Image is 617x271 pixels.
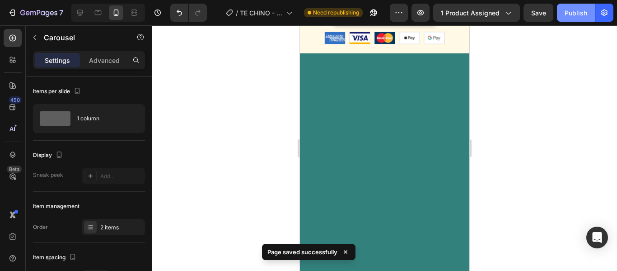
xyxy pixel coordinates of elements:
div: Display [33,149,65,162]
div: Item management [33,202,79,210]
div: Items per slide [33,86,83,98]
div: 450 [9,96,22,104]
p: Page saved successfully [267,247,337,257]
div: 2 items [100,223,143,232]
div: Open Intercom Messenger [586,227,608,248]
span: Save [531,9,546,17]
p: 7 [59,7,63,18]
button: Save [524,4,553,22]
p: Carousel [44,32,121,43]
button: Publish [557,4,595,22]
button: 1 product assigned [433,4,520,22]
p: Advanced [89,56,120,65]
p: Settings [45,56,70,65]
div: Item spacing [33,252,78,264]
span: / [236,8,238,18]
span: 1 product assigned [441,8,500,18]
span: Need republishing [313,9,359,17]
div: Sneak peek [33,171,63,179]
div: Order [33,223,48,231]
div: 1 column [77,108,132,129]
div: Publish [565,8,587,18]
button: 7 [4,4,67,22]
iframe: Design area [300,25,469,271]
div: Undo/Redo [170,4,207,22]
div: Beta [7,166,22,173]
span: TE CHINO - B1 [240,8,282,18]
